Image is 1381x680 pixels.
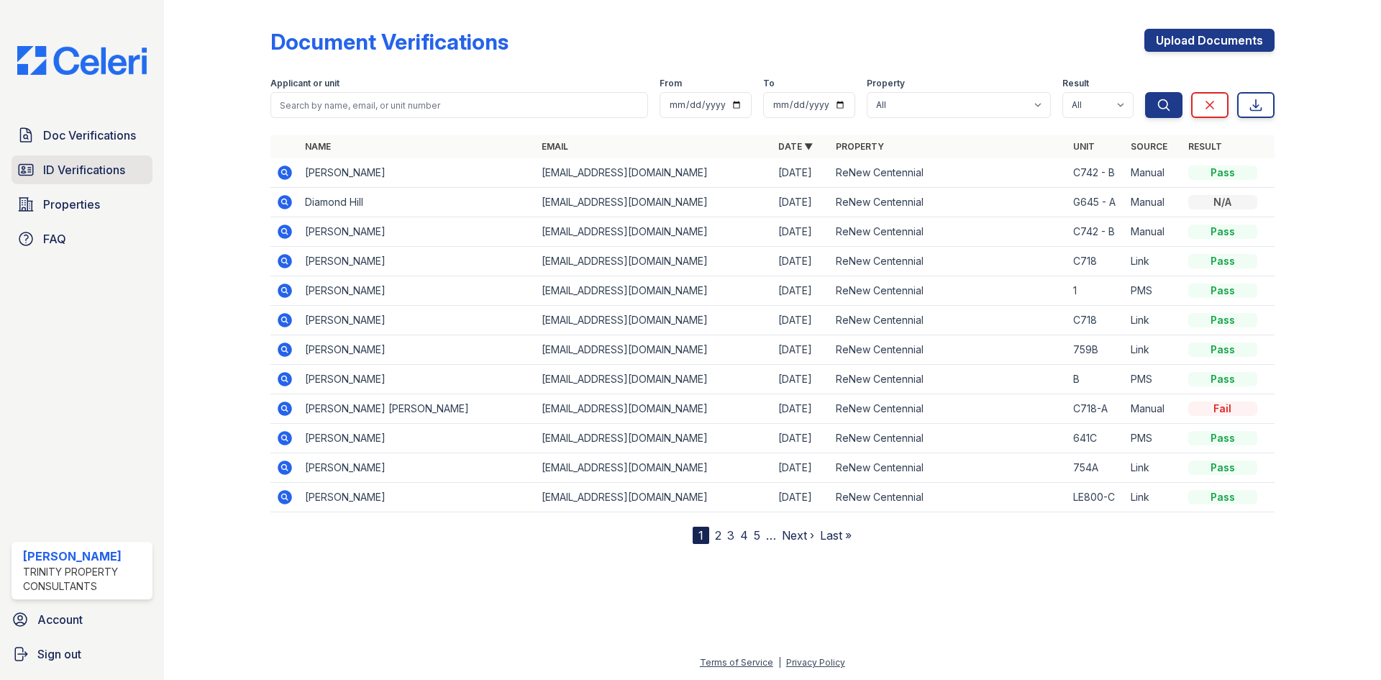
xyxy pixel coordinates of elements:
[12,121,152,150] a: Doc Verifications
[772,483,830,512] td: [DATE]
[12,225,152,253] a: FAQ
[536,453,772,483] td: [EMAIL_ADDRESS][DOMAIN_NAME]
[700,657,773,668] a: Terms of Service
[37,645,81,663] span: Sign out
[830,424,1067,453] td: ReNew Centennial
[299,276,536,306] td: [PERSON_NAME]
[786,657,845,668] a: Privacy Policy
[43,196,100,213] span: Properties
[772,158,830,188] td: [DATE]
[772,453,830,483] td: [DATE]
[1067,188,1125,217] td: G645 - A
[299,335,536,365] td: [PERSON_NAME]
[782,528,814,543] a: Next ›
[270,92,648,118] input: Search by name, email, or unit number
[660,78,682,89] label: From
[1188,225,1257,239] div: Pass
[740,528,748,543] a: 4
[830,276,1067,306] td: ReNew Centennial
[43,230,66,248] span: FAQ
[270,29,509,55] div: Document Verifications
[772,365,830,394] td: [DATE]
[1188,372,1257,386] div: Pass
[299,247,536,276] td: [PERSON_NAME]
[1131,141,1167,152] a: Source
[1188,431,1257,445] div: Pass
[1067,365,1125,394] td: B
[830,306,1067,335] td: ReNew Centennial
[830,247,1067,276] td: ReNew Centennial
[1073,141,1095,152] a: Unit
[6,46,158,75] img: CE_Logo_Blue-a8612792a0a2168367f1c8372b55b34899dd931a85d93a1a3d3e32e68fde9ad4.png
[299,365,536,394] td: [PERSON_NAME]
[536,247,772,276] td: [EMAIL_ADDRESS][DOMAIN_NAME]
[1188,141,1222,152] a: Result
[1125,276,1182,306] td: PMS
[6,605,158,634] a: Account
[1067,306,1125,335] td: C718
[1125,453,1182,483] td: Link
[299,158,536,188] td: [PERSON_NAME]
[1125,188,1182,217] td: Manual
[772,306,830,335] td: [DATE]
[536,158,772,188] td: [EMAIL_ADDRESS][DOMAIN_NAME]
[536,394,772,424] td: [EMAIL_ADDRESS][DOMAIN_NAME]
[6,640,158,668] button: Sign out
[727,528,734,543] a: 3
[542,141,568,152] a: Email
[772,424,830,453] td: [DATE]
[1067,217,1125,247] td: C742 - B
[1188,402,1257,416] div: Fail
[1125,424,1182,453] td: PMS
[1188,313,1257,327] div: Pass
[1067,158,1125,188] td: C742 - B
[37,611,83,628] span: Account
[23,565,147,594] div: Trinity Property Consultants
[1125,394,1182,424] td: Manual
[43,161,125,178] span: ID Verifications
[1188,343,1257,357] div: Pass
[12,190,152,219] a: Properties
[830,217,1067,247] td: ReNew Centennial
[299,424,536,453] td: [PERSON_NAME]
[1067,394,1125,424] td: C718-A
[305,141,331,152] a: Name
[1067,247,1125,276] td: C718
[1125,306,1182,335] td: Link
[715,528,721,543] a: 2
[299,453,536,483] td: [PERSON_NAME]
[836,141,884,152] a: Property
[1188,284,1257,298] div: Pass
[830,365,1067,394] td: ReNew Centennial
[1125,158,1182,188] td: Manual
[772,188,830,217] td: [DATE]
[830,483,1067,512] td: ReNew Centennial
[270,78,339,89] label: Applicant or unit
[820,528,852,543] a: Last »
[536,335,772,365] td: [EMAIL_ADDRESS][DOMAIN_NAME]
[867,78,905,89] label: Property
[299,483,536,512] td: [PERSON_NAME]
[830,335,1067,365] td: ReNew Centennial
[772,247,830,276] td: [DATE]
[12,155,152,184] a: ID Verifications
[1188,254,1257,268] div: Pass
[778,657,781,668] div: |
[536,217,772,247] td: [EMAIL_ADDRESS][DOMAIN_NAME]
[536,306,772,335] td: [EMAIL_ADDRESS][DOMAIN_NAME]
[830,453,1067,483] td: ReNew Centennial
[1067,276,1125,306] td: 1
[754,528,760,543] a: 5
[1188,166,1257,180] div: Pass
[830,158,1067,188] td: ReNew Centennial
[1188,195,1257,209] div: N/A
[1067,483,1125,512] td: LE800-C
[1188,490,1257,504] div: Pass
[772,394,830,424] td: [DATE]
[1125,335,1182,365] td: Link
[1067,424,1125,453] td: 641C
[1125,217,1182,247] td: Manual
[830,394,1067,424] td: ReNew Centennial
[772,276,830,306] td: [DATE]
[536,365,772,394] td: [EMAIL_ADDRESS][DOMAIN_NAME]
